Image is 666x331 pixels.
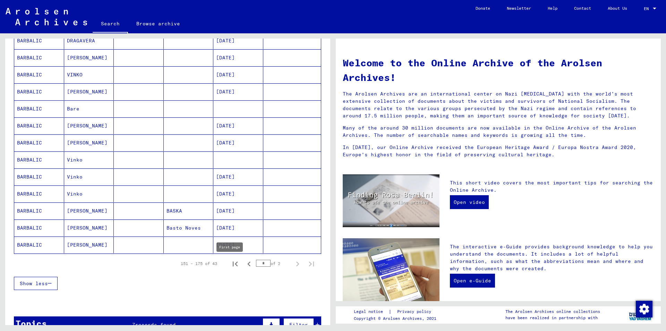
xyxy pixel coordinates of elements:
[14,168,64,185] mat-cell: BARBALIC
[228,257,242,271] button: First page
[213,49,263,66] mat-cell: [DATE]
[64,220,114,236] mat-cell: [PERSON_NAME]
[14,151,64,168] mat-cell: BARBALIC
[14,32,64,49] mat-cell: BARBALIC
[14,237,64,253] mat-cell: BARBALIC
[305,257,318,271] button: Last page
[64,100,114,117] mat-cell: Bare
[16,317,47,330] div: Topics
[213,134,263,151] mat-cell: [DATE]
[354,315,439,322] p: Copyright © Arolsen Archives, 2021
[213,220,263,236] mat-cell: [DATE]
[213,32,263,49] mat-cell: [DATE]
[14,117,64,134] mat-cell: BARBALIC
[64,168,114,185] mat-cell: Vinko
[64,151,114,168] mat-cell: Vinko
[289,322,308,328] span: Filter
[450,195,489,209] a: Open video
[14,100,64,117] mat-cell: BARBALIC
[135,322,176,328] span: records found
[354,308,388,315] a: Legal notice
[450,274,495,288] a: Open e-Guide
[14,185,64,202] mat-cell: BARBALIC
[14,66,64,83] mat-cell: BARBALIC
[242,257,256,271] button: Previous page
[164,220,214,236] mat-cell: Basto Noves
[64,185,114,202] mat-cell: Vinko
[64,32,114,49] mat-cell: DRAGAVERA
[343,90,654,119] p: The Arolsen Archives are an international center on Nazi [MEDICAL_DATA] with the world’s most ext...
[64,49,114,66] mat-cell: [PERSON_NAME]
[343,124,654,139] p: Many of the around 30 million documents are now available in the Online Archive of the Arolsen Ar...
[392,308,439,315] a: Privacy policy
[213,66,263,83] mat-cell: [DATE]
[128,15,188,32] a: Browse archive
[505,308,600,315] p: The Arolsen Archives online collections
[627,306,654,323] img: yv_logo.png
[213,202,263,219] mat-cell: [DATE]
[132,322,135,328] span: 7
[181,260,217,267] div: 151 – 175 of 43
[164,202,214,219] mat-cell: BASKA
[14,83,64,100] mat-cell: BARBALIC
[256,260,291,267] div: of 2
[343,56,654,85] h1: Welcome to the Online Archive of the Arolsen Archives!
[14,220,64,236] mat-cell: BARBALIC
[450,243,654,272] p: The interactive e-Guide provides background knowledge to help you understand the documents. It in...
[343,238,439,303] img: eguide.jpg
[64,66,114,83] mat-cell: VINKO
[644,6,651,11] span: EN
[14,134,64,151] mat-cell: BARBALIC
[213,117,263,134] mat-cell: [DATE]
[93,15,128,33] a: Search
[450,179,654,194] p: This short video covers the most important tips for searching the Online Archive.
[291,257,305,271] button: Next page
[64,134,114,151] mat-cell: [PERSON_NAME]
[64,202,114,219] mat-cell: [PERSON_NAME]
[636,301,652,317] img: Change consent
[14,202,64,219] mat-cell: BARBALIC
[213,168,263,185] mat-cell: [DATE]
[64,83,114,100] mat-cell: [PERSON_NAME]
[213,185,263,202] mat-cell: [DATE]
[20,280,48,287] span: Show less
[213,83,263,100] mat-cell: [DATE]
[64,237,114,253] mat-cell: [PERSON_NAME]
[505,315,600,321] p: have been realized in partnership with
[64,117,114,134] mat-cell: [PERSON_NAME]
[354,308,439,315] div: |
[343,174,439,227] img: video.jpg
[343,144,654,158] p: In [DATE], our Online Archive received the European Heritage Award / Europa Nostra Award 2020, Eu...
[14,277,58,290] button: Show less
[14,49,64,66] mat-cell: BARBALIC
[6,8,87,25] img: Arolsen_neg.svg
[213,237,263,253] mat-cell: [DATE]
